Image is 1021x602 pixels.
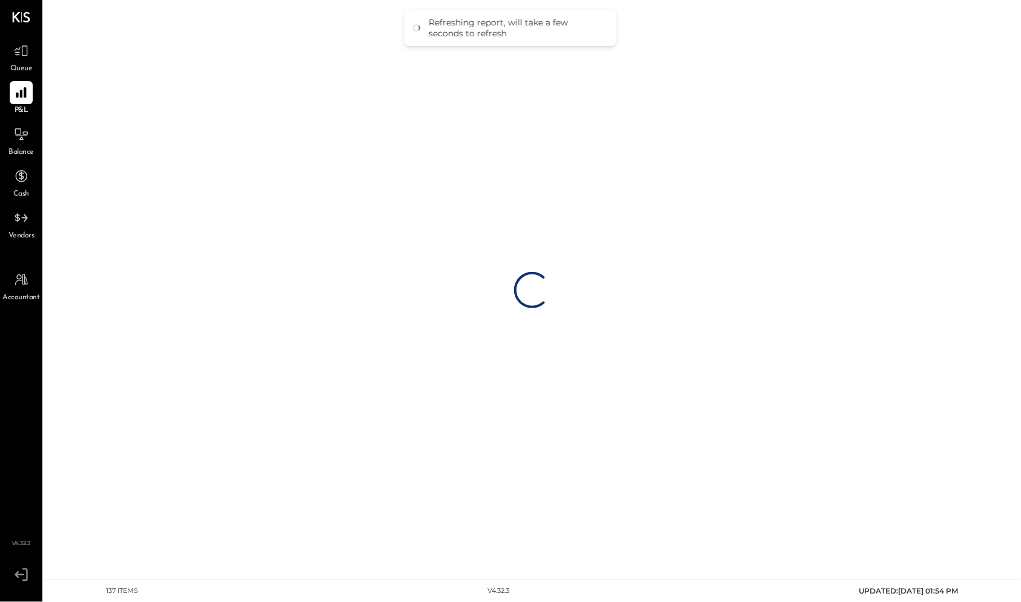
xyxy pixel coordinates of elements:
[15,105,28,116] span: P&L
[859,586,959,595] span: UPDATED: [DATE] 01:54 PM
[1,268,42,303] a: Accountant
[8,147,34,158] span: Balance
[8,231,35,242] span: Vendors
[1,165,42,200] a: Cash
[1,123,42,158] a: Balance
[488,586,510,596] div: v 4.32.3
[10,64,33,74] span: Queue
[1,39,42,74] a: Queue
[1,207,42,242] a: Vendors
[106,586,138,596] div: 137 items
[13,189,29,200] span: Cash
[429,17,604,39] div: Refreshing report, will take a few seconds to refresh
[3,293,40,303] span: Accountant
[1,81,42,116] a: P&L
